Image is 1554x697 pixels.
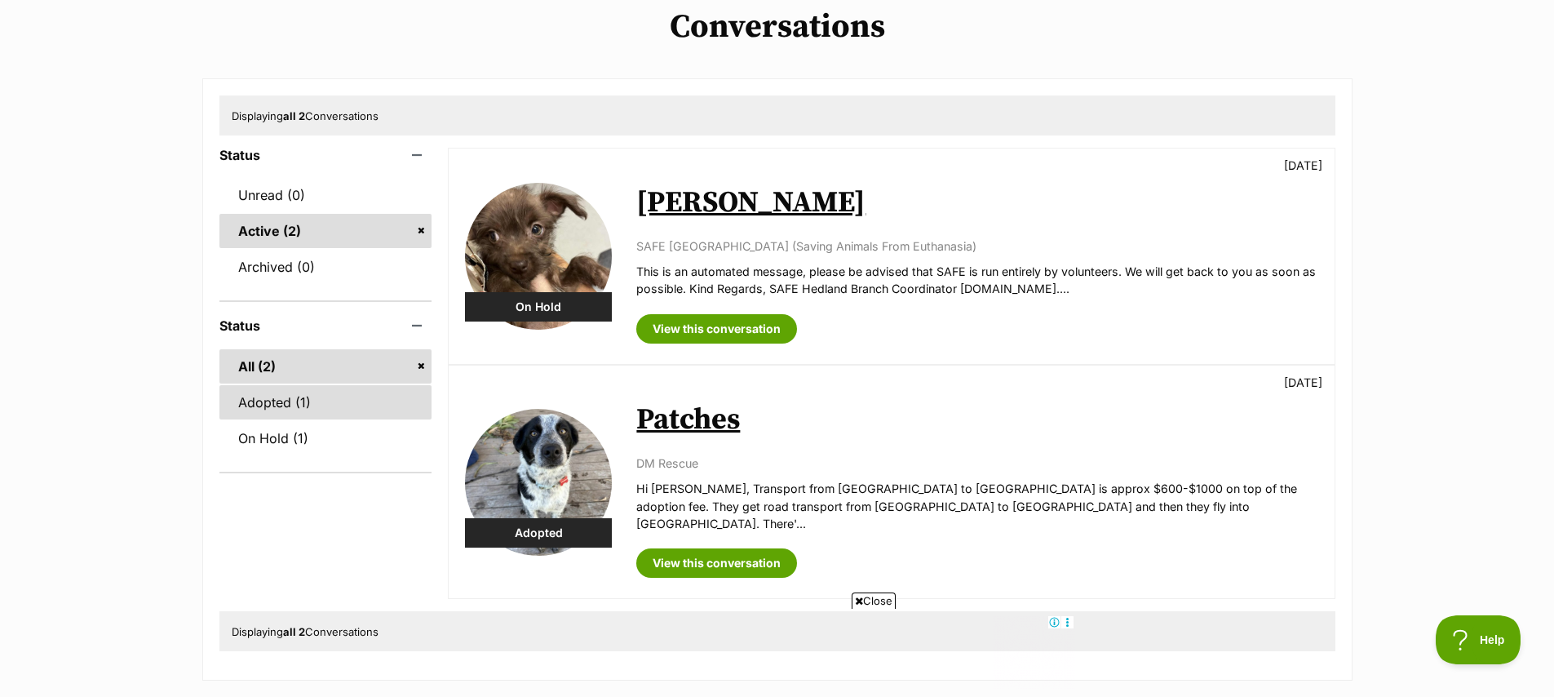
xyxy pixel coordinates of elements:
p: SAFE [GEOGRAPHIC_DATA] (Saving Animals From Euthanasia) [636,238,1317,255]
a: Archived (0) [219,250,432,284]
span: Displaying Conversations [232,625,379,638]
p: This is an automated message, please be advised that SAFE is run entirely by volunteers. We will ... [636,263,1317,298]
div: On Hold [465,292,612,322]
p: [DATE] [1284,157,1322,174]
div: Adopted [465,518,612,548]
iframe: Help Scout Beacon - Open [1436,615,1521,664]
strong: all 2 [283,625,305,638]
a: View this conversation [636,548,797,578]
strong: all 2 [283,109,305,122]
a: Patches [636,402,740,438]
header: Status [219,148,432,162]
img: Joey [465,183,612,330]
a: Unread (0) [219,178,432,212]
a: View this conversation [636,314,797,344]
a: Adopted (1) [219,385,432,420]
a: On Hold (1) [219,421,432,455]
iframe: Advertisement [480,615,1074,689]
img: Patches [465,409,612,556]
a: [PERSON_NAME] [636,184,866,221]
span: Close [852,593,896,609]
a: All (2) [219,349,432,384]
a: Active (2) [219,214,432,248]
p: [DATE] [1284,374,1322,391]
p: DM Rescue [636,455,1317,472]
header: Status [219,318,432,333]
p: Hi [PERSON_NAME], Transport from [GEOGRAPHIC_DATA] to [GEOGRAPHIC_DATA] is approx $600-$1000 on t... [636,480,1317,532]
span: Displaying Conversations [232,109,379,122]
